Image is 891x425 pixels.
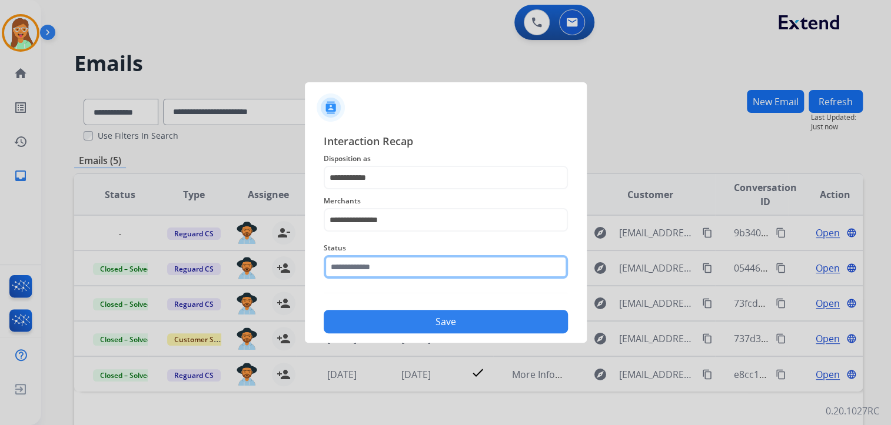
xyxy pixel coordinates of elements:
[324,310,568,333] button: Save
[826,404,879,418] p: 0.20.1027RC
[324,152,568,166] span: Disposition as
[324,293,568,293] img: contact-recap-line.svg
[317,93,345,122] img: contactIcon
[324,241,568,255] span: Status
[324,194,568,208] span: Merchants
[324,133,568,152] span: Interaction Recap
